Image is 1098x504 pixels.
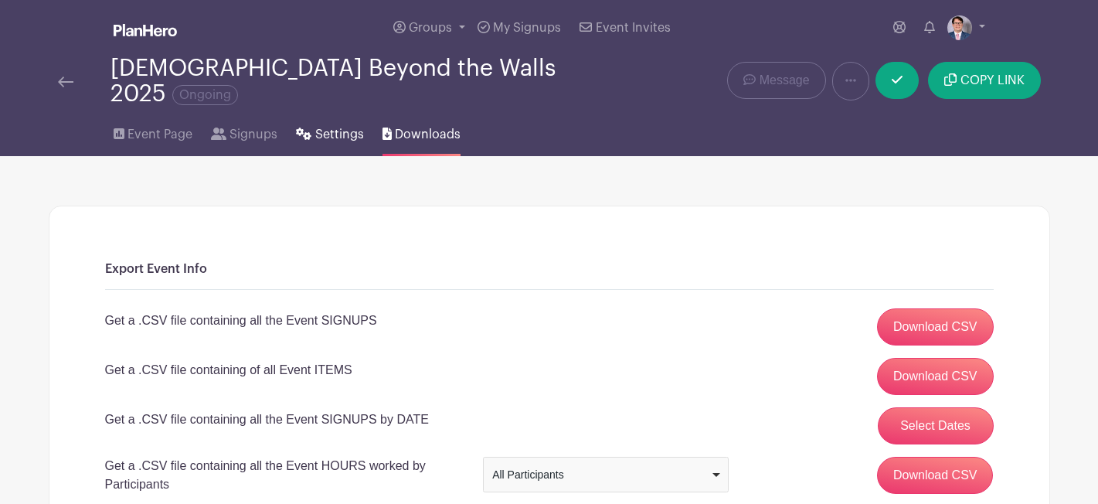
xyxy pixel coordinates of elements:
span: Groups [409,22,452,34]
span: Settings [315,125,364,144]
p: Get a .CSV file containing all the Event HOURS worked by Participants [105,457,464,494]
a: Message [727,62,825,99]
img: T.%20Moore%20Headshot%202024.jpg [947,15,972,40]
span: COPY LINK [960,74,1025,87]
a: Downloads [382,107,461,156]
a: Event Page [114,107,192,156]
span: Signups [229,125,277,144]
a: Settings [296,107,363,156]
span: My Signups [493,22,561,34]
span: Message [760,71,810,90]
p: Get a .CSV file containing all the Event SIGNUPS [105,312,377,330]
img: back-arrow-29a5d9b10d5bd6ae65dc969a981735edf675c4d7a1fe02e03b50dbd4ba3cdb55.svg [58,77,73,87]
button: Select Dates [878,407,994,444]
div: All Participants [492,467,709,483]
span: Downloads [395,125,461,144]
button: COPY LINK [928,62,1040,99]
span: Event Page [127,125,192,144]
img: logo_white-6c42ec7e38ccf1d336a20a19083b03d10ae64f83f12c07503d8b9e83406b4c7d.svg [114,24,177,36]
a: Download CSV [877,308,994,346]
p: Get a .CSV file containing all the Event SIGNUPS by DATE [105,410,429,429]
span: Event Invites [596,22,671,34]
h6: Export Event Info [105,262,994,277]
a: Download CSV [877,358,994,395]
div: [DEMOGRAPHIC_DATA] Beyond the Walls 2025 [110,56,611,107]
span: Ongoing [172,85,238,105]
p: Get a .CSV file containing of all Event ITEMS [105,361,352,380]
input: Download CSV [877,457,994,494]
a: Signups [211,107,277,156]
